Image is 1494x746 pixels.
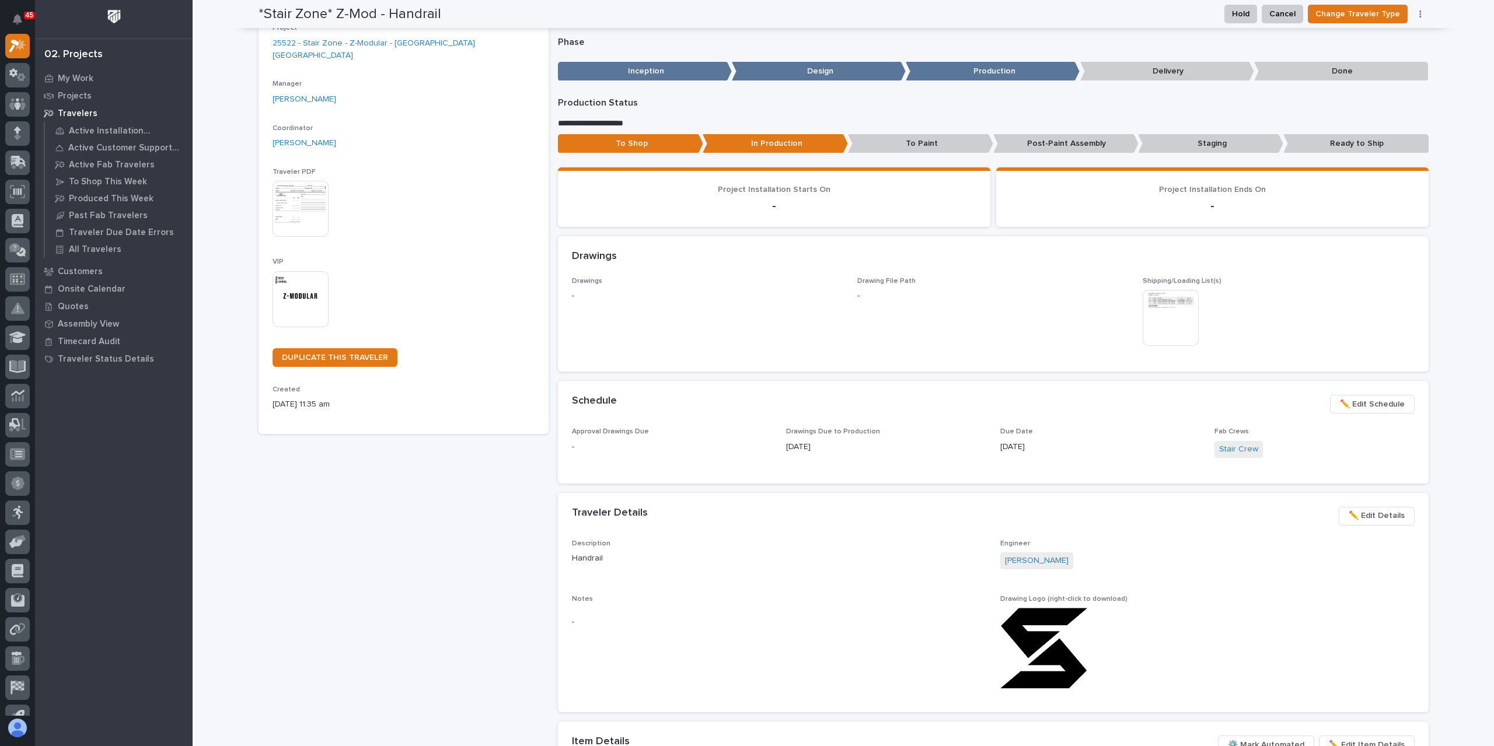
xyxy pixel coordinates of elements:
[572,199,976,213] p: -
[45,139,193,156] a: Active Customer Support Travelers
[786,428,880,435] span: Drawings Due to Production
[273,80,302,87] span: Manager
[273,169,316,176] span: Traveler PDF
[572,596,593,603] span: Notes
[58,91,92,101] p: Projects
[273,348,397,367] a: DUPLICATE THIS TRAVELER
[786,441,986,453] p: [DATE]
[572,616,986,628] p: -
[35,87,193,104] a: Projects
[572,540,610,547] span: Description
[69,227,174,238] p: Traveler Due Date Errors
[572,552,986,565] p: Handrail
[58,73,93,84] p: My Work
[848,134,993,153] p: To Paint
[558,134,703,153] p: To Shop
[1224,5,1257,23] button: Hold
[857,278,916,285] span: Drawing File Path
[58,319,119,330] p: Assembly View
[703,134,848,153] p: In Production
[1080,62,1254,81] p: Delivery
[69,160,155,170] p: Active Fab Travelers
[69,177,147,187] p: To Shop This Week
[1315,7,1400,21] span: Change Traveler Type
[68,143,184,153] p: Active Customer Support Travelers
[58,354,154,365] p: Traveler Status Details
[273,137,336,149] a: [PERSON_NAME]
[857,290,860,302] p: -
[732,62,906,81] p: Design
[273,93,336,106] a: [PERSON_NAME]
[15,14,30,33] div: Notifications45
[1308,5,1408,23] button: Change Traveler Type
[1349,509,1405,523] span: ✏️ Edit Details
[572,428,649,435] span: Approval Drawings Due
[35,69,193,87] a: My Work
[45,207,193,223] a: Past Fab Travelers
[572,278,602,285] span: Drawings
[35,315,193,332] a: Assembly View
[45,190,193,206] a: Produced This Week
[1143,278,1221,285] span: Shipping/Loading List(s)
[1330,395,1415,414] button: ✏️ Edit Schedule
[1219,443,1258,456] a: Stair Crew
[273,37,535,62] a: 25522 - Stair Zone - Z-Modular - [GEOGRAPHIC_DATA] [GEOGRAPHIC_DATA]
[1159,185,1266,194] span: Project Installation Ends On
[572,441,772,453] p: -
[58,108,97,119] p: Travelers
[558,37,1429,48] p: Phase
[1138,134,1283,153] p: Staging
[69,126,184,136] p: Active Installation Travelers
[273,24,297,31] span: Project
[45,173,193,190] a: To Shop This Week
[558,62,732,81] p: Inception
[1214,428,1249,435] span: Fab Crews
[45,241,193,257] a: All Travelers
[1000,428,1033,435] span: Due Date
[58,267,103,277] p: Customers
[35,297,193,315] a: Quotes
[58,302,89,312] p: Quotes
[58,284,125,295] p: Onsite Calendar
[35,262,193,280] a: Customers
[35,332,193,350] a: Timecard Audit
[26,11,33,19] p: 45
[45,224,193,240] a: Traveler Due Date Errors
[273,258,284,265] span: VIP
[44,48,103,61] div: 02. Projects
[1000,608,1088,689] img: p3kC2JJAHb644Ng2KHKvDmEIy0iITMuYos9jVcc7LGo
[69,244,121,255] p: All Travelers
[718,185,830,194] span: Project Installation Starts On
[993,134,1139,153] p: Post-Paint Assembly
[69,211,148,221] p: Past Fab Travelers
[1254,62,1428,81] p: Done
[1283,134,1429,153] p: Ready to Ship
[572,395,617,408] h2: Schedule
[558,97,1429,108] p: Production Status
[1340,397,1405,411] span: ✏️ Edit Schedule
[1010,199,1415,213] p: -
[273,125,313,132] span: Coordinator
[1339,507,1415,526] button: ✏️ Edit Details
[1000,441,1200,453] p: [DATE]
[282,353,388,362] span: DUPLICATE THIS TRAVELER
[273,386,300,393] span: Created
[259,6,441,23] h2: *Stair Zone* Z-Mod - Handrail
[5,716,30,740] button: users-avatar
[35,280,193,297] a: Onsite Calendar
[45,156,193,173] a: Active Fab Travelers
[35,350,193,367] a: Traveler Status Details
[273,398,535,411] p: [DATE] 11:35 am
[5,7,30,31] button: Notifications
[1000,596,1128,603] span: Drawing Logo (right-click to download)
[1269,7,1296,21] span: Cancel
[572,290,843,302] p: -
[572,250,617,263] h2: Drawings
[45,122,193,139] a: Active Installation Travelers
[906,62,1080,81] p: Production
[69,194,153,204] p: Produced This Week
[572,507,648,520] h2: Traveler Details
[1262,5,1303,23] button: Cancel
[1000,540,1030,547] span: Engineer
[58,337,120,347] p: Timecard Audit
